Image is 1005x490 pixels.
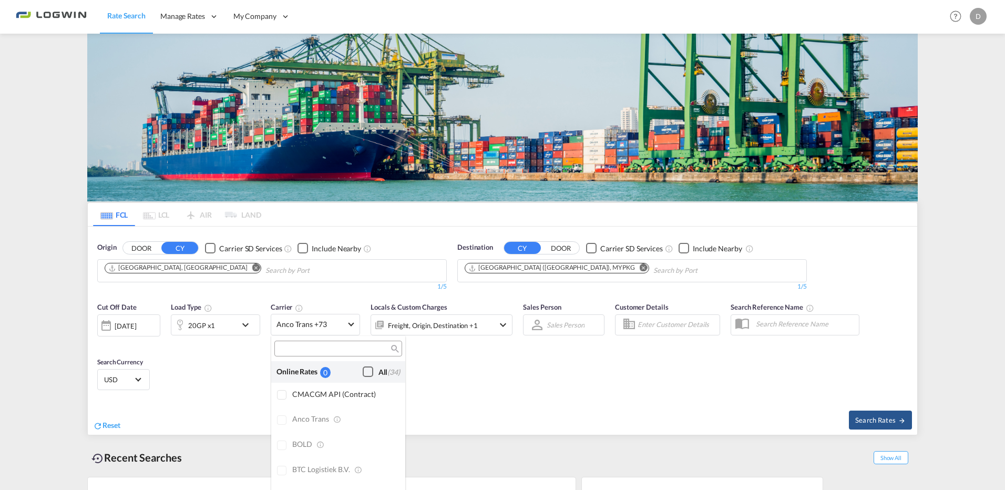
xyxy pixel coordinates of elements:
md-icon: s18 icon-information-outline [354,465,364,475]
md-icon: s18 icon-information-outline [333,415,343,424]
div: BTC Logistiek B.V. [292,465,397,475]
div: CMACGM API (Contract) [292,390,397,399]
md-icon: s18 icon-information-outline [316,440,326,450]
div: 0 [320,367,331,378]
md-icon: icon-magnify [390,345,398,353]
div: Anco Trans [292,414,397,424]
span: (34) [387,367,400,376]
div: Online Rates [276,366,320,377]
md-checkbox: Checkbox No Ink [363,366,400,377]
div: All [378,367,400,377]
div: BOLD [292,440,397,450]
